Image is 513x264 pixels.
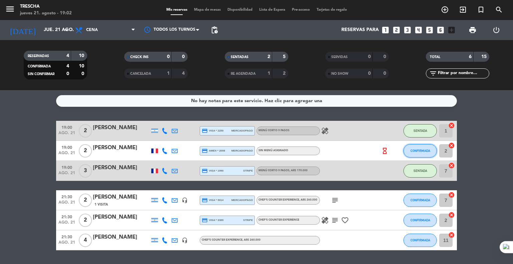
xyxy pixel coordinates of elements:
[130,55,149,59] span: CHECK INS
[93,213,150,222] div: [PERSON_NAME]
[403,234,437,247] button: CONFIRMADA
[79,214,92,227] span: 2
[224,8,256,12] span: Disponibilidad
[93,164,150,172] div: [PERSON_NAME]
[331,196,339,204] i: subject
[469,26,477,34] span: print
[441,6,449,14] i: add_circle_outline
[58,200,75,208] span: ago. 21
[93,144,150,152] div: [PERSON_NAME]
[28,72,54,76] span: SIN CONFIRMAR
[86,28,98,32] span: Cena
[481,54,488,59] strong: 15
[243,169,253,173] span: stripe
[259,129,290,132] span: Menú corto 9 pasos
[79,194,92,207] span: 2
[268,71,270,76] strong: 1
[341,216,349,224] i: favorite_border
[283,71,287,76] strong: 2
[58,213,75,220] span: 21:30
[66,53,69,58] strong: 4
[202,168,223,174] span: visa * 1990
[321,127,329,135] i: healing
[477,6,485,14] i: turned_in_not
[383,71,387,76] strong: 0
[130,72,151,75] span: CANCELADA
[392,26,401,34] i: looks_two
[231,55,248,59] span: SENTADAS
[459,6,467,14] i: exit_to_app
[414,26,423,34] i: looks_4
[448,122,455,129] i: cancel
[403,194,437,207] button: CONFIRMADA
[79,234,92,247] span: 4
[182,54,186,59] strong: 0
[403,124,437,138] button: SENTADA
[410,238,430,242] span: CONFIRMADA
[58,193,75,200] span: 21:30
[469,54,472,59] strong: 6
[58,233,75,240] span: 21:30
[167,54,170,59] strong: 0
[81,71,85,76] strong: 0
[231,149,253,153] span: mercadopago
[430,55,440,59] span: TOTAL
[403,26,412,34] i: looks_3
[79,124,92,138] span: 2
[58,131,75,139] span: ago. 21
[259,199,317,201] span: Chef's Counter Experience
[448,162,455,169] i: cancel
[381,147,388,155] i: hourglass_empty
[425,26,434,34] i: looks_5
[93,193,150,202] div: [PERSON_NAME]
[28,65,51,68] span: CONFIRMADA
[167,71,170,76] strong: 1
[403,164,437,178] button: SENTADA
[79,164,92,178] span: 3
[182,71,186,76] strong: 4
[202,197,223,203] span: visa * 5014
[93,233,150,242] div: [PERSON_NAME]
[202,239,261,241] span: Chef's Counter Experience
[429,69,437,77] i: filter_list
[410,149,430,153] span: CONFIRMADA
[191,97,322,105] div: No hay notas para este servicio. Haz clic para agregar una
[58,220,75,228] span: ago. 21
[437,70,489,77] input: Filtrar por nombre...
[202,217,223,223] span: visa * 3389
[341,27,379,33] span: Reservas para
[191,8,224,12] span: Mapa de mesas
[403,144,437,158] button: CONFIRMADA
[448,212,455,218] i: cancel
[413,129,427,133] span: SENTADA
[79,144,92,158] span: 2
[58,171,75,179] span: ago. 21
[163,8,191,12] span: Mis reservas
[79,53,85,58] strong: 10
[58,143,75,151] span: 19:00
[484,20,508,40] div: LOG OUT
[331,55,348,59] span: SERVIDAS
[66,71,69,76] strong: 0
[381,26,390,34] i: looks_one
[202,128,208,134] i: credit_card
[289,8,313,12] span: Pre-acceso
[290,169,308,172] span: , ARS 170.000
[331,216,339,224] i: subject
[448,192,455,198] i: cancel
[5,23,40,37] i: [DATE]
[58,240,75,248] span: ago. 21
[202,168,208,174] i: credit_card
[93,123,150,132] div: [PERSON_NAME]
[313,8,350,12] span: Tarjetas de regalo
[413,169,427,173] span: SENTADA
[28,54,49,58] span: RESERVADAS
[268,54,270,59] strong: 2
[403,214,437,227] button: CONFIRMADA
[259,169,308,172] span: Menú corto 9 pasos
[202,197,208,203] i: credit_card
[368,54,371,59] strong: 0
[283,54,287,59] strong: 5
[331,72,348,75] span: NO SHOW
[410,198,430,202] span: CONFIRMADA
